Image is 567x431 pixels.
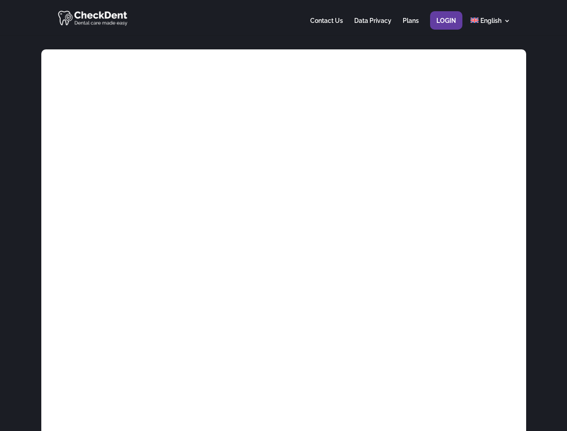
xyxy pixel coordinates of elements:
[470,18,510,35] a: English
[354,18,391,35] a: Data Privacy
[310,18,343,35] a: Contact Us
[480,17,501,24] span: English
[58,9,128,26] img: CheckDent AI
[436,18,456,35] a: Login
[403,18,419,35] a: Plans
